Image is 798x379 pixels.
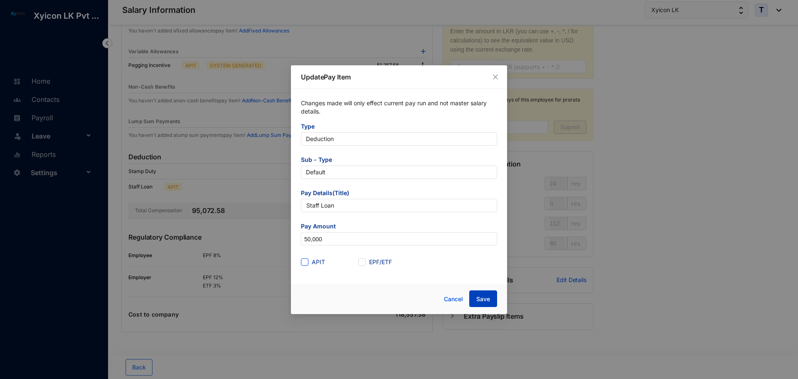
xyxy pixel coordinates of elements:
span: close [492,74,499,80]
span: Pay Amount [301,222,497,232]
span: EPF/ETF [366,258,395,267]
span: Cancel [444,295,463,304]
button: Cancel [438,291,469,307]
span: APIT [308,258,328,267]
input: Pay item title [301,199,497,212]
span: Save [476,295,490,303]
span: Sub - Type [301,156,497,166]
button: Close [491,72,500,82]
input: Amount [301,233,497,246]
span: Default [306,166,492,178]
span: Pay Details(Title) [301,189,497,199]
p: Update Pay Item [301,72,497,82]
span: Deduction [306,133,492,145]
button: Save [469,290,497,307]
p: Changes made will only effect current pay run and not master salary details. [301,99,497,122]
span: Type [301,122,497,132]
